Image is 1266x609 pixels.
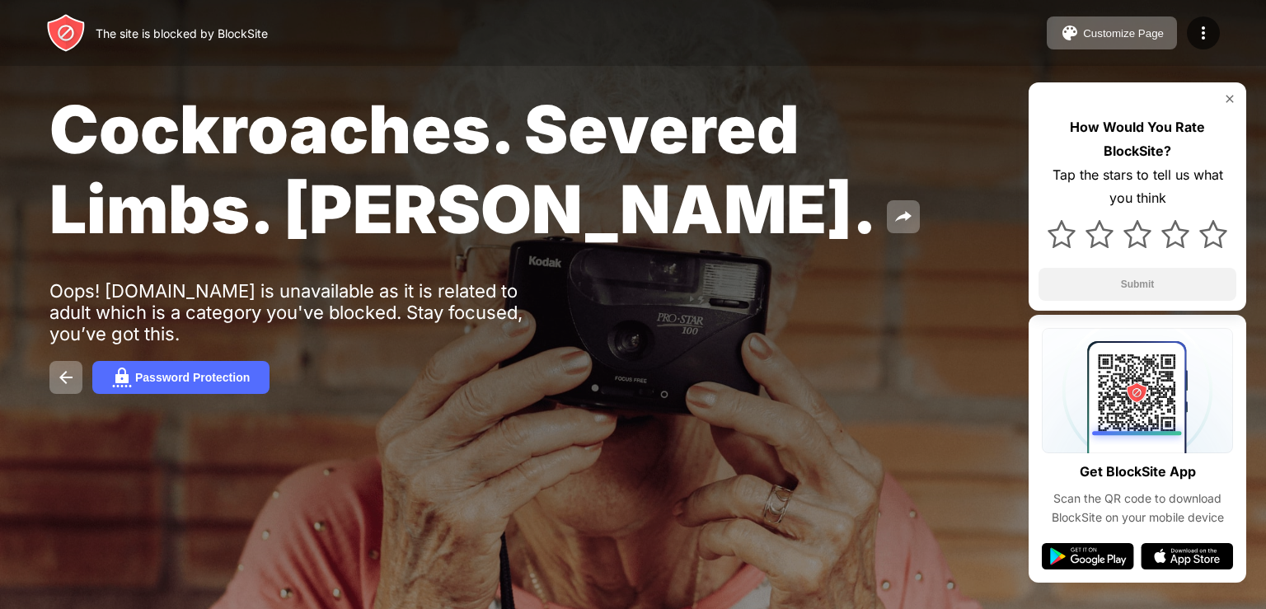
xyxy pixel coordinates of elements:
[1039,115,1236,163] div: How Would You Rate BlockSite?
[1193,23,1213,43] img: menu-icon.svg
[1161,220,1189,248] img: star.svg
[49,280,559,344] div: Oops! [DOMAIN_NAME] is unavailable as it is related to adult which is a category you've blocked. ...
[1039,163,1236,211] div: Tap the stars to tell us what you think
[1141,543,1233,569] img: app-store.svg
[46,13,86,53] img: header-logo.svg
[1083,27,1164,40] div: Customize Page
[1223,92,1236,105] img: rate-us-close.svg
[49,89,877,249] span: Cockroaches. Severed Limbs. [PERSON_NAME].
[112,368,132,387] img: password.svg
[893,207,913,227] img: share.svg
[1123,220,1151,248] img: star.svg
[1048,220,1076,248] img: star.svg
[135,371,250,384] div: Password Protection
[1039,268,1236,301] button: Submit
[96,26,268,40] div: The site is blocked by BlockSite
[92,361,270,394] button: Password Protection
[1199,220,1227,248] img: star.svg
[1047,16,1177,49] button: Customize Page
[56,368,76,387] img: back.svg
[1042,543,1134,569] img: google-play.svg
[1060,23,1080,43] img: pallet.svg
[1085,220,1114,248] img: star.svg
[49,401,439,590] iframe: Banner
[1042,490,1233,527] div: Scan the QR code to download BlockSite on your mobile device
